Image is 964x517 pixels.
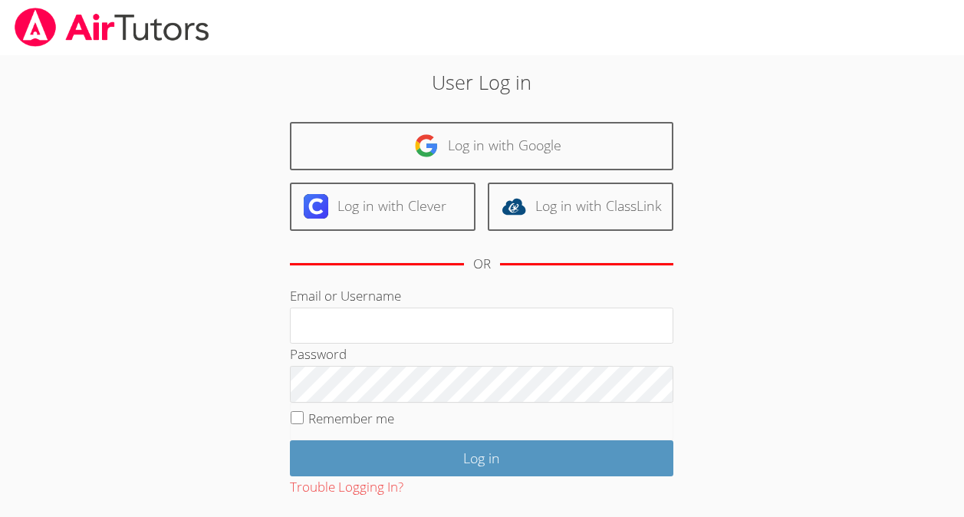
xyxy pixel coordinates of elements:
button: Trouble Logging In? [290,476,403,499]
h2: User Log in [222,68,742,97]
a: Log in with Clever [290,183,475,231]
a: Log in with ClassLink [488,183,673,231]
label: Email or Username [290,287,401,305]
input: Log in [290,440,673,476]
img: classlink-logo-d6bb404cc1216ec64c9a2012d9dc4662098be43eaf13dc465df04b49fa7ab582.svg [502,194,526,219]
label: Password [290,345,347,363]
img: google-logo-50288ca7cdecda66e5e0955fdab243c47b7ad437acaf1139b6f446037453330a.svg [414,133,439,158]
label: Remember me [308,410,394,427]
div: OR [473,253,491,275]
img: clever-logo-6eab21bc6e7a338710f1a6ff85c0baf02591cd810cc4098c63d3a4b26e2feb20.svg [304,194,328,219]
a: Log in with Google [290,122,673,170]
img: airtutors_banner-c4298cdbf04f3fff15de1276eac7730deb9818008684d7c2e4769d2f7ddbe033.png [13,8,211,47]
